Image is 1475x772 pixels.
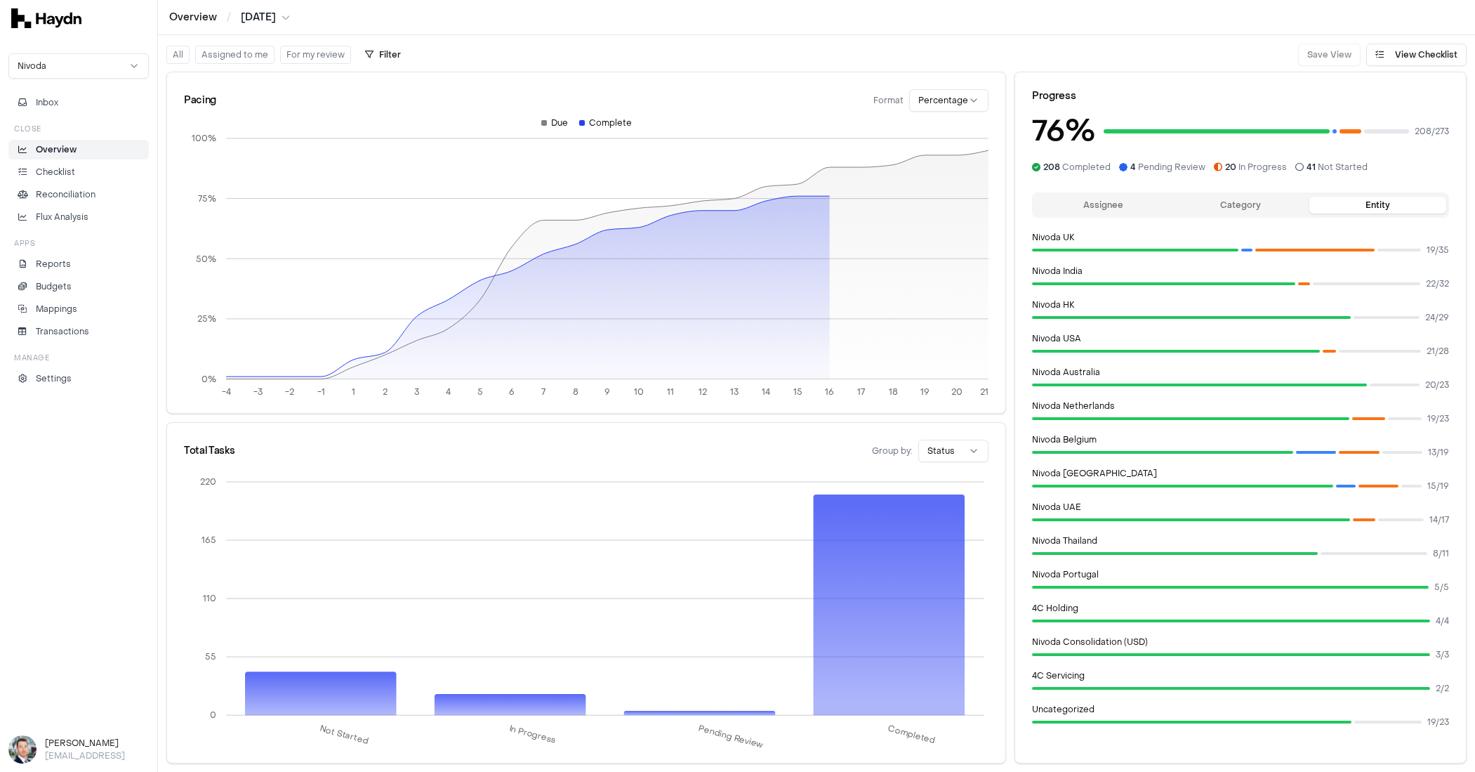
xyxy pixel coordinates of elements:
span: 4 / 4 [1436,615,1449,627]
span: 5 / 5 [1434,582,1449,593]
span: In Progress [1225,162,1287,173]
p: Nivoda USA [1032,333,1449,344]
h3: Close [14,124,41,134]
button: Category [1172,197,1309,214]
p: Checklist [36,166,75,178]
span: Group by: [872,445,913,457]
p: Flux Analysis [36,211,88,223]
tspan: -3 [253,386,263,398]
span: 15 / 19 [1427,480,1449,492]
tspan: 12 [699,386,707,398]
span: Pending Review [1130,162,1205,173]
p: [EMAIL_ADDRESS] [45,750,149,762]
a: Mappings [8,299,149,319]
tspan: 50% [196,254,216,265]
tspan: -4 [222,386,231,398]
tspan: 14 [762,386,770,398]
span: 8 / 11 [1433,548,1449,559]
button: For my review [280,46,351,64]
span: 19 / 35 [1427,244,1449,256]
a: Transactions [8,322,149,341]
nav: breadcrumb [169,11,290,25]
tspan: 8 [573,386,578,398]
span: Completed [1043,162,1111,173]
div: Total Tasks [184,444,234,458]
tspan: 16 [825,386,834,398]
tspan: 1 [352,386,355,398]
tspan: 21 [980,386,988,398]
button: Inbox [8,93,149,112]
div: Complete [579,117,632,129]
a: Overview [169,11,217,25]
span: 21 / 28 [1427,346,1449,357]
tspan: 5 [477,386,483,398]
p: Settings [36,372,72,385]
tspan: 15 [793,386,802,398]
tspan: 11 [667,386,674,398]
p: Nivoda UK [1032,232,1449,243]
p: Nivoda HK [1032,299,1449,310]
tspan: 10 [634,386,644,398]
button: All [166,46,190,64]
span: Format [873,95,904,106]
p: Transactions [36,325,89,338]
tspan: 55 [205,651,216,662]
p: Overview [36,143,77,156]
tspan: 7 [541,386,545,398]
span: 19 / 23 [1427,717,1449,728]
tspan: 100% [192,133,216,144]
span: 20 [1225,162,1236,173]
p: Nivoda Netherlands [1032,400,1449,412]
p: Nivoda Thailand [1032,535,1449,547]
span: 20 / 23 [1425,379,1449,391]
h3: [PERSON_NAME] [45,737,149,750]
a: Flux Analysis [8,207,149,227]
span: 4 [1130,162,1136,173]
tspan: 13 [730,386,739,398]
tspan: 165 [201,535,216,546]
img: svg+xml,%3c [11,8,81,28]
p: Budgets [36,280,72,293]
div: Pacing [184,93,216,107]
p: Uncategorized [1032,704,1449,715]
span: 208 [1043,162,1060,173]
tspan: 0% [201,374,216,385]
span: 3 / 3 [1436,649,1449,660]
span: 208 / 273 [1415,126,1449,137]
p: Nivoda Belgium [1032,434,1449,445]
button: View Checklist [1366,44,1467,66]
span: 41 [1307,162,1316,173]
tspan: 220 [200,476,216,488]
p: Nivoda UAE [1032,502,1449,513]
p: Nivoda India [1032,266,1449,277]
tspan: 9 [604,386,610,398]
span: [DATE] [241,11,276,25]
span: 14 / 17 [1429,514,1449,525]
tspan: 0 [210,709,216,721]
tspan: Pending Review [698,723,765,751]
tspan: 19 [920,386,930,398]
tspan: 2 [383,386,388,398]
a: Budgets [8,277,149,296]
tspan: Completed [887,723,937,746]
span: 13 / 19 [1428,447,1449,458]
span: Not Started [1307,162,1368,173]
img: Ole Heine [8,735,37,764]
tspan: In Progress [508,723,558,746]
tspan: 20 [951,386,963,398]
span: 24 / 29 [1425,312,1449,323]
h3: Manage [14,353,49,363]
a: Reconciliation [8,185,149,204]
div: Progress [1032,89,1449,103]
p: Nivoda Portugal [1032,569,1449,580]
a: Checklist [8,162,149,182]
div: Due [541,117,568,129]
tspan: 110 [203,593,216,604]
button: [DATE] [241,11,290,25]
tspan: 6 [509,386,515,398]
span: 22 / 32 [1426,278,1449,289]
tspan: 17 [857,386,865,398]
p: Nivoda Australia [1032,367,1449,378]
p: Nivoda Consolidation (USD) [1032,636,1449,648]
p: Reconciliation [36,188,95,201]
